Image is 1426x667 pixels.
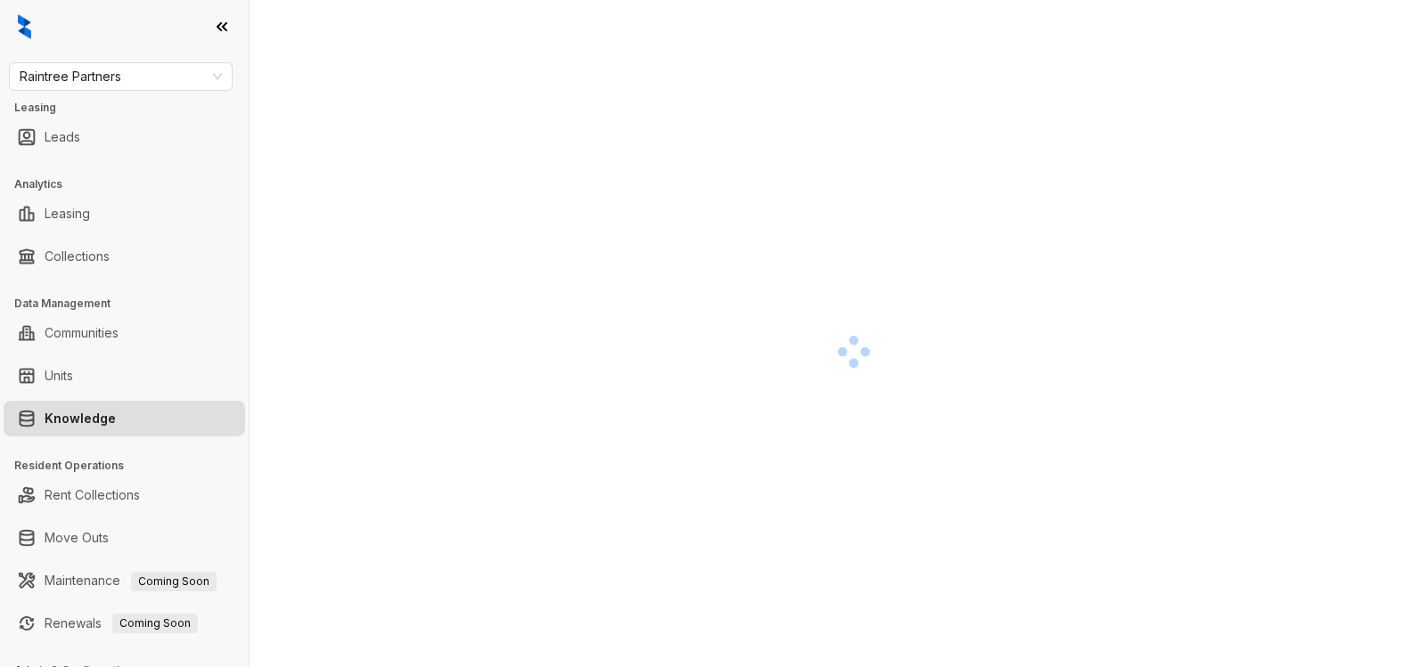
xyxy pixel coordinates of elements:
a: Leads [45,119,80,155]
a: Knowledge [45,401,116,436]
li: Move Outs [4,520,245,556]
li: Units [4,358,245,394]
a: Communities [45,315,119,351]
li: Communities [4,315,245,351]
h3: Data Management [14,296,249,312]
span: Coming Soon [131,572,217,591]
img: logo [18,14,31,39]
a: RenewalsComing Soon [45,606,198,641]
a: Leasing [45,196,90,232]
li: Knowledge [4,401,245,436]
li: Renewals [4,606,245,641]
li: Leasing [4,196,245,232]
li: Rent Collections [4,477,245,513]
li: Collections [4,239,245,274]
h3: Analytics [14,176,249,192]
h3: Resident Operations [14,458,249,474]
h3: Leasing [14,100,249,116]
li: Maintenance [4,563,245,598]
span: Raintree Partners [20,63,222,90]
a: Move Outs [45,520,109,556]
a: Units [45,358,73,394]
span: Coming Soon [112,614,198,633]
li: Leads [4,119,245,155]
a: Collections [45,239,110,274]
a: Rent Collections [45,477,140,513]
